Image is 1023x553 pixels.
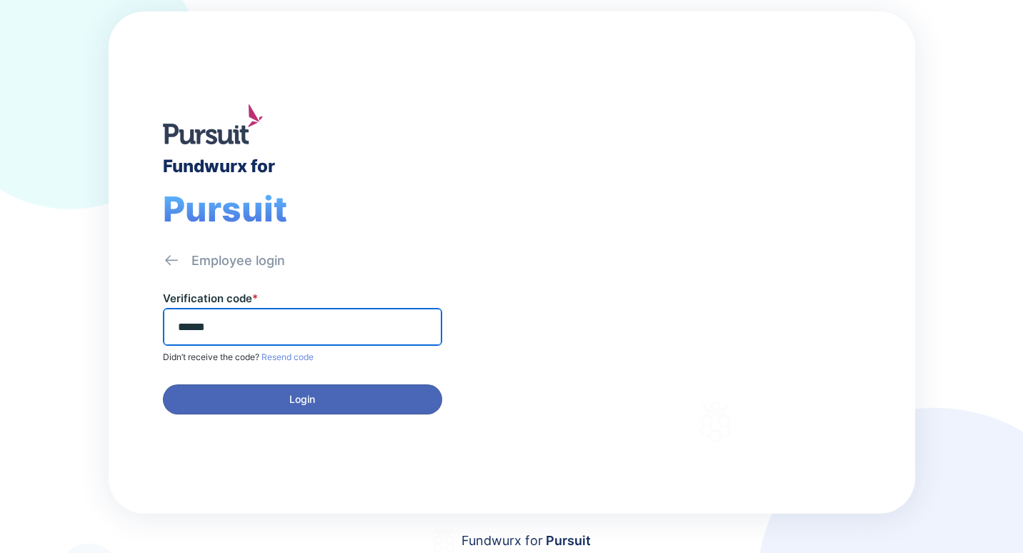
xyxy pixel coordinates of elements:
[543,533,591,548] span: Pursuit
[593,220,757,254] div: Fundwurx
[163,292,258,305] label: Verification code
[163,104,263,144] img: logo.jpg
[259,352,314,362] span: Resend code
[191,252,285,269] div: Employee login
[163,384,442,414] button: Login
[461,531,591,551] div: Fundwurx for
[593,201,705,214] div: Welcome to
[289,392,315,407] span: Login
[593,284,838,324] div: Thank you for choosing Fundwurx as your partner in driving positive social impact!
[163,188,287,230] span: Pursuit
[163,352,259,362] span: Didn’t receive the code?
[163,156,275,176] div: Fundwurx for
